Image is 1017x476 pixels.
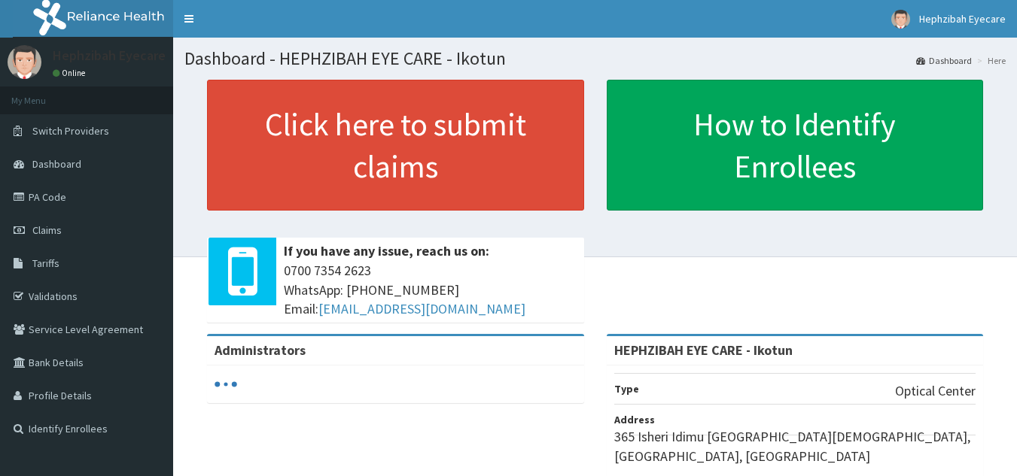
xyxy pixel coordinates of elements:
[284,261,577,319] span: 0700 7354 2623 WhatsApp: [PHONE_NUMBER] Email:
[32,124,109,138] span: Switch Providers
[53,68,89,78] a: Online
[184,49,1006,68] h1: Dashboard - HEPHZIBAH EYE CARE - Ikotun
[891,10,910,29] img: User Image
[614,427,976,465] p: 365 Isheri Idimu [GEOGRAPHIC_DATA][DEMOGRAPHIC_DATA], [GEOGRAPHIC_DATA], [GEOGRAPHIC_DATA]
[215,373,237,396] svg: audio-loading
[32,157,81,171] span: Dashboard
[318,300,525,317] a: [EMAIL_ADDRESS][DOMAIN_NAME]
[215,341,306,359] b: Administrators
[614,341,793,359] strong: HEPHZIBAH EYE CARE - Ikotun
[614,413,655,426] b: Address
[916,54,972,67] a: Dashboard
[207,80,584,211] a: Click here to submit claims
[895,381,976,401] p: Optical Center
[53,49,166,62] p: Hephzibah Eyecare
[973,54,1006,67] li: Here
[8,45,41,79] img: User Image
[284,242,489,259] b: If you have any issue, reach us on:
[614,382,639,396] b: Type
[607,80,984,211] a: How to Identify Enrollees
[919,12,1006,26] span: Hephzibah Eyecare
[32,256,59,270] span: Tariffs
[32,223,62,237] span: Claims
